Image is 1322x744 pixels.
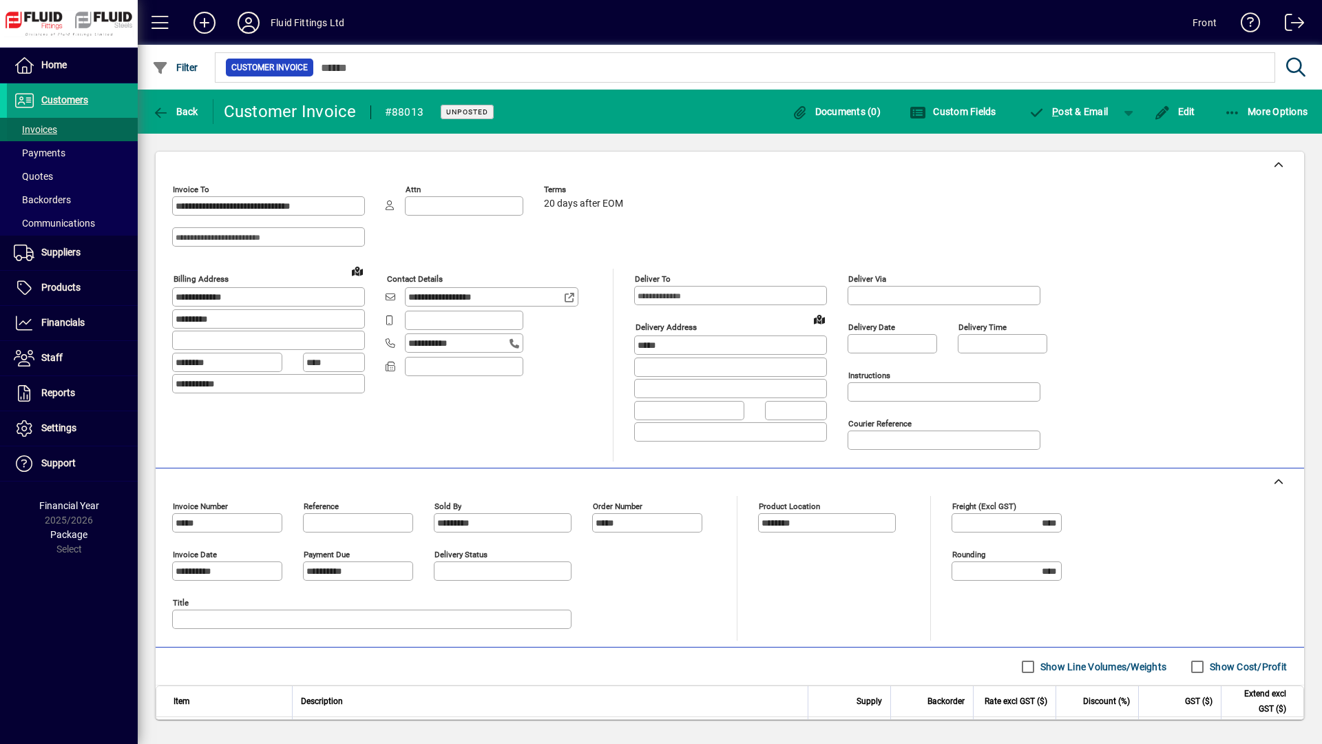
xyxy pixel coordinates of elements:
[544,198,623,209] span: 20 days after EOM
[173,598,189,608] mat-label: Title
[149,99,202,124] button: Back
[14,171,53,182] span: Quotes
[791,106,881,117] span: Documents (0)
[173,185,209,194] mat-label: Invoice To
[7,446,138,481] a: Support
[1230,686,1286,716] span: Extend excl GST ($)
[446,107,488,116] span: Unposted
[346,260,368,282] a: View on map
[952,550,985,559] mat-label: Rounding
[1193,12,1217,34] div: Front
[41,457,76,468] span: Support
[406,185,421,194] mat-label: Attn
[174,694,190,709] span: Item
[952,502,1016,511] mat-label: Freight (excl GST)
[635,274,671,284] mat-label: Deliver To
[434,550,487,559] mat-label: Delivery status
[14,147,65,158] span: Payments
[1052,106,1058,117] span: P
[227,10,271,35] button: Profile
[7,141,138,165] a: Payments
[958,322,1007,332] mat-label: Delivery time
[544,185,627,194] span: Terms
[1151,99,1199,124] button: Edit
[182,10,227,35] button: Add
[14,194,71,205] span: Backorders
[152,106,198,117] span: Back
[304,502,339,511] mat-label: Reference
[788,99,884,124] button: Documents (0)
[906,99,1000,124] button: Custom Fields
[41,422,76,433] span: Settings
[173,550,217,559] mat-label: Invoice date
[1230,3,1261,48] a: Knowledge Base
[848,419,912,428] mat-label: Courier Reference
[985,694,1047,709] span: Rate excl GST ($)
[385,101,424,123] div: #88013
[304,550,350,559] mat-label: Payment due
[14,218,95,229] span: Communications
[271,12,344,34] div: Fluid Fittings Ltd
[7,306,138,340] a: Financials
[41,247,81,258] span: Suppliers
[14,124,57,135] span: Invoices
[7,188,138,211] a: Backorders
[1154,106,1195,117] span: Edit
[138,99,213,124] app-page-header-button: Back
[1022,99,1115,124] button: Post & Email
[173,502,228,511] mat-label: Invoice number
[1221,99,1312,124] button: More Options
[41,352,63,363] span: Staff
[7,211,138,235] a: Communications
[857,694,882,709] span: Supply
[1207,660,1287,674] label: Show Cost/Profit
[7,48,138,83] a: Home
[848,371,890,380] mat-label: Instructions
[224,101,357,123] div: Customer Invoice
[1029,106,1109,117] span: ost & Email
[7,118,138,141] a: Invoices
[231,61,308,74] span: Customer Invoice
[927,694,965,709] span: Backorder
[848,322,895,332] mat-label: Delivery date
[149,55,202,80] button: Filter
[7,411,138,446] a: Settings
[50,529,87,540] span: Package
[1224,106,1308,117] span: More Options
[7,341,138,375] a: Staff
[7,236,138,270] a: Suppliers
[41,317,85,328] span: Financials
[41,94,88,105] span: Customers
[7,165,138,188] a: Quotes
[759,502,820,511] mat-label: Product location
[301,694,343,709] span: Description
[593,502,642,511] mat-label: Order number
[41,282,81,293] span: Products
[1038,660,1166,674] label: Show Line Volumes/Weights
[7,376,138,411] a: Reports
[7,271,138,305] a: Products
[848,274,886,284] mat-label: Deliver via
[39,500,99,511] span: Financial Year
[910,106,996,117] span: Custom Fields
[808,308,830,330] a: View on map
[41,387,75,398] span: Reports
[1083,694,1130,709] span: Discount (%)
[1185,694,1213,709] span: GST ($)
[152,62,198,73] span: Filter
[1274,3,1305,48] a: Logout
[434,502,461,511] mat-label: Sold by
[41,59,67,70] span: Home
